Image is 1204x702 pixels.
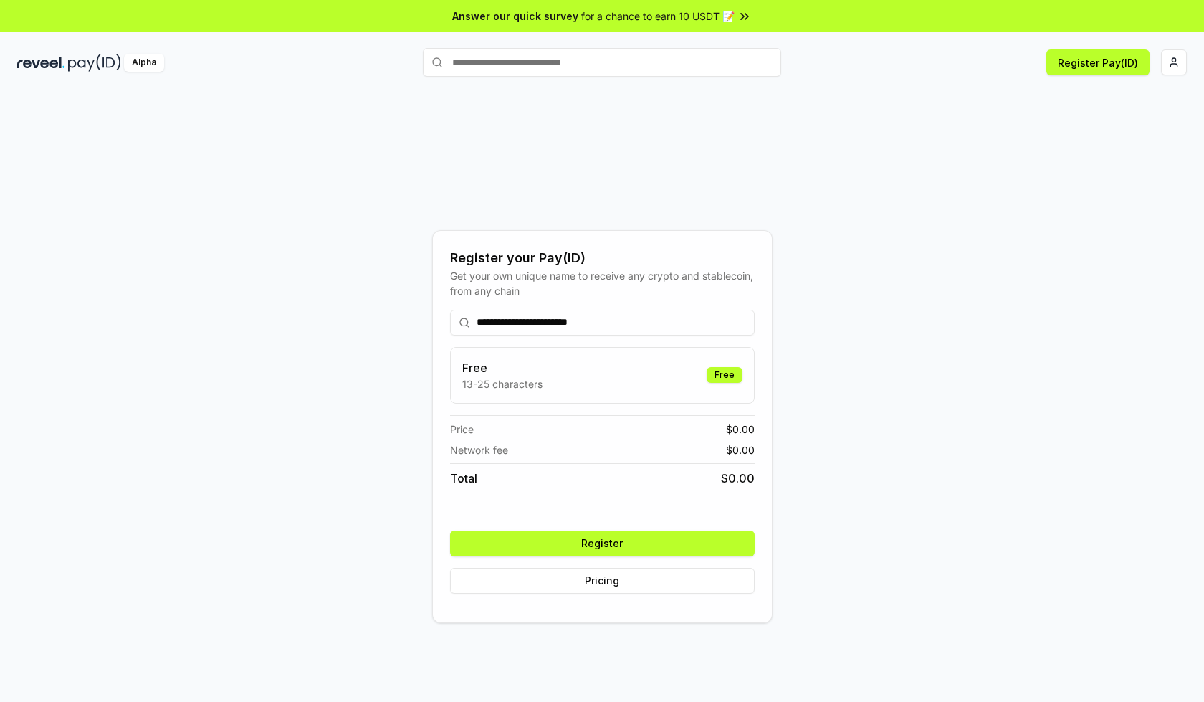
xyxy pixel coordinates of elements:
p: 13-25 characters [462,376,543,392]
span: Total [450,470,477,487]
span: $ 0.00 [726,422,755,437]
span: Price [450,422,474,437]
button: Pricing [450,568,755,594]
h3: Free [462,359,543,376]
span: $ 0.00 [721,470,755,487]
span: Answer our quick survey [452,9,578,24]
div: Get your own unique name to receive any crypto and stablecoin, from any chain [450,268,755,298]
span: for a chance to earn 10 USDT 📝 [581,9,735,24]
img: reveel_dark [17,54,65,72]
span: Network fee [450,442,508,457]
div: Register your Pay(ID) [450,248,755,268]
div: Free [707,367,742,383]
button: Register Pay(ID) [1046,49,1150,75]
img: pay_id [68,54,121,72]
span: $ 0.00 [726,442,755,457]
div: Alpha [124,54,164,72]
button: Register [450,531,755,556]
